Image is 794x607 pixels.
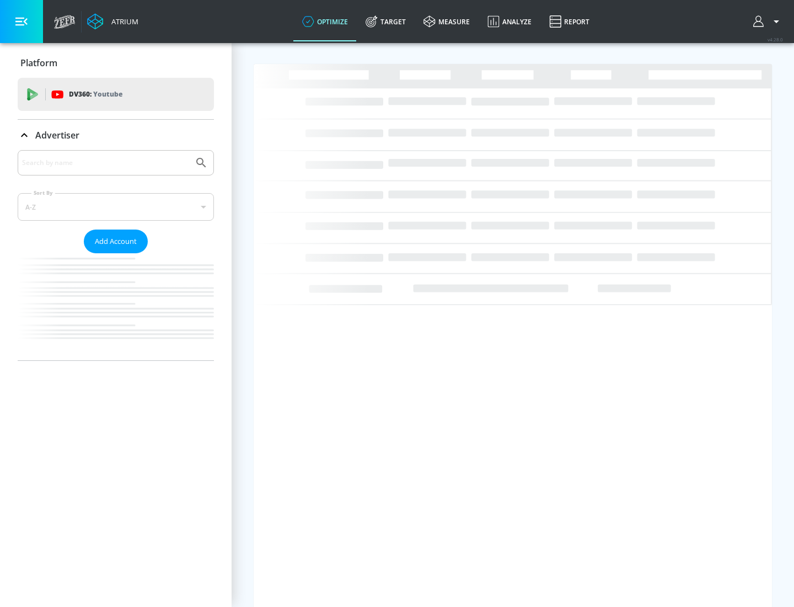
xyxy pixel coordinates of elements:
input: Search by name [22,156,189,170]
span: Add Account [95,235,137,248]
a: measure [415,2,479,41]
p: DV360: [69,88,122,100]
p: Youtube [93,88,122,100]
button: Add Account [84,230,148,253]
a: Report [540,2,598,41]
a: Target [357,2,415,41]
label: Sort By [31,189,55,196]
p: Advertiser [35,129,79,141]
div: Advertiser [18,150,214,360]
nav: list of Advertiser [18,253,214,360]
a: Atrium [87,13,138,30]
div: Advertiser [18,120,214,151]
a: Analyze [479,2,540,41]
div: Atrium [107,17,138,26]
p: Platform [20,57,57,69]
div: Platform [18,47,214,78]
span: v 4.28.0 [768,36,783,42]
div: A-Z [18,193,214,221]
a: optimize [293,2,357,41]
div: DV360: Youtube [18,78,214,111]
